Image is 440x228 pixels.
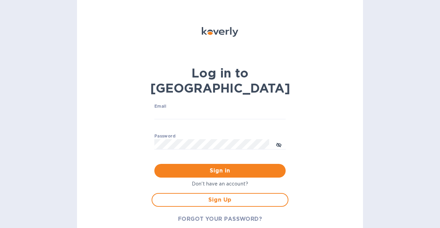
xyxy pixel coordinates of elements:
[150,65,290,96] b: Log in to [GEOGRAPHIC_DATA]
[160,167,280,175] span: Sign in
[154,134,175,139] label: Password
[173,212,268,226] button: FORGOT YOUR PASSWORD?
[152,180,288,188] p: Don't have an account?
[158,196,282,204] span: Sign Up
[178,215,262,223] span: FORGOT YOUR PASSWORD?
[154,104,166,108] label: Email
[152,193,288,207] button: Sign Up
[272,137,286,151] button: toggle password visibility
[202,27,238,37] img: Koverly
[154,164,286,178] button: Sign in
